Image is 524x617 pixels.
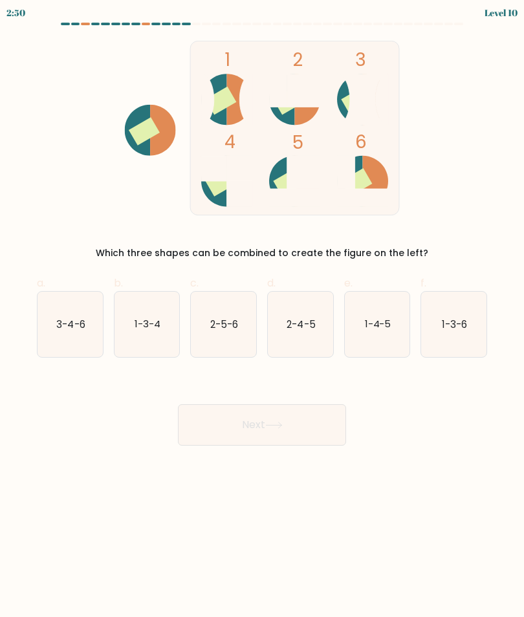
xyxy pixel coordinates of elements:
[114,276,123,290] span: b.
[355,47,366,72] tspan: 3
[287,317,315,330] text: 2-4-5
[135,317,160,330] text: 1-3-4
[6,6,25,19] div: 2:50
[355,129,367,155] tspan: 6
[37,276,45,290] span: a.
[420,276,426,290] span: f.
[210,317,238,330] text: 2-5-6
[178,404,346,446] button: Next
[292,130,303,155] tspan: 5
[267,276,276,290] span: d.
[224,47,230,72] tspan: 1
[224,129,235,155] tspan: 4
[292,47,303,72] tspan: 2
[442,317,467,330] text: 1-3-6
[190,276,199,290] span: c.
[485,6,518,19] div: Level 10
[45,246,479,260] div: Which three shapes can be combined to create the figure on the left?
[364,317,391,330] text: 1-4-5
[344,276,353,290] span: e.
[56,317,85,330] text: 3-4-6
